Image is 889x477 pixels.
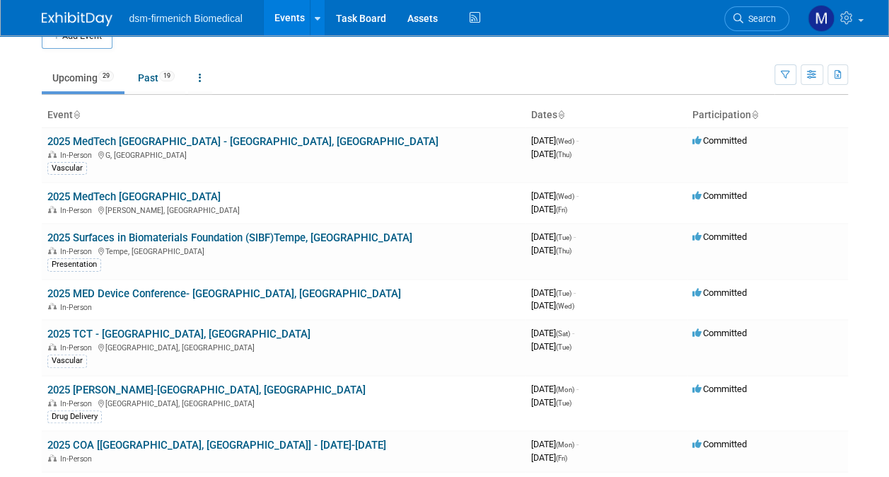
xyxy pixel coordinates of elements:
span: Committed [692,384,747,394]
span: [DATE] [531,204,567,214]
span: [DATE] [531,452,567,463]
span: In-Person [60,151,96,160]
img: Melanie Davison [808,5,835,32]
div: Vascular [47,162,87,175]
span: Committed [692,439,747,449]
span: (Wed) [556,192,574,200]
img: In-Person Event [48,399,57,406]
span: In-Person [60,399,96,408]
span: - [576,384,579,394]
a: 2025 MedTech [GEOGRAPHIC_DATA] [47,190,221,203]
span: - [576,135,579,146]
span: Committed [692,190,747,201]
a: 2025 COA [[GEOGRAPHIC_DATA], [GEOGRAPHIC_DATA]] - [DATE]-[DATE] [47,439,386,452]
span: - [576,439,579,449]
img: In-Person Event [48,151,57,158]
span: dsm-firmenich Biomedical [129,13,243,24]
span: [DATE] [531,135,579,146]
span: - [574,231,576,242]
span: In-Person [60,247,96,256]
th: Dates [525,103,687,127]
a: Sort by Participation Type [751,109,758,120]
div: [GEOGRAPHIC_DATA], [GEOGRAPHIC_DATA] [47,341,520,352]
span: [DATE] [531,397,571,408]
span: Committed [692,231,747,242]
span: In-Person [60,303,96,312]
span: [DATE] [531,439,579,449]
a: Past19 [127,64,185,91]
span: (Thu) [556,247,571,255]
span: [DATE] [531,190,579,201]
a: 2025 MED Device Conference- [GEOGRAPHIC_DATA], [GEOGRAPHIC_DATA] [47,287,401,300]
span: (Wed) [556,302,574,310]
a: 2025 TCT - [GEOGRAPHIC_DATA], [GEOGRAPHIC_DATA] [47,328,310,340]
span: (Fri) [556,454,567,462]
span: Committed [692,328,747,338]
span: - [574,287,576,298]
div: Drug Delivery [47,410,102,423]
a: 2025 [PERSON_NAME]-[GEOGRAPHIC_DATA], [GEOGRAPHIC_DATA] [47,384,366,396]
div: [PERSON_NAME], [GEOGRAPHIC_DATA] [47,204,520,215]
span: Search [743,13,776,24]
img: In-Person Event [48,454,57,461]
span: (Tue) [556,343,571,351]
span: (Thu) [556,151,571,159]
span: Committed [692,287,747,298]
div: Vascular [47,355,87,367]
img: In-Person Event [48,303,57,310]
span: [DATE] [531,384,579,394]
a: Sort by Start Date [557,109,564,120]
span: [DATE] [531,341,571,352]
span: 19 [159,71,175,81]
span: 29 [98,71,114,81]
span: (Tue) [556,399,571,407]
span: (Sat) [556,330,570,338]
span: In-Person [60,206,96,215]
div: Presentation [47,258,101,271]
span: [DATE] [531,300,574,311]
div: [GEOGRAPHIC_DATA], [GEOGRAPHIC_DATA] [47,397,520,408]
span: (Tue) [556,289,571,297]
span: - [576,190,579,201]
div: G, [GEOGRAPHIC_DATA] [47,149,520,160]
img: In-Person Event [48,206,57,213]
span: [DATE] [531,231,576,242]
span: [DATE] [531,328,574,338]
span: (Wed) [556,137,574,145]
span: [DATE] [531,245,571,255]
a: Search [724,6,789,31]
span: (Fri) [556,206,567,214]
a: 2025 Surfaces in Biomaterials Foundation (SIBF)Tempe, [GEOGRAPHIC_DATA] [47,231,412,244]
span: - [572,328,574,338]
span: In-Person [60,454,96,464]
img: In-Person Event [48,247,57,254]
span: (Mon) [556,441,574,449]
a: 2025 MedTech [GEOGRAPHIC_DATA] - [GEOGRAPHIC_DATA], [GEOGRAPHIC_DATA] [47,135,438,148]
th: Event [42,103,525,127]
th: Participation [687,103,848,127]
a: Upcoming29 [42,64,124,91]
div: Tempe, [GEOGRAPHIC_DATA] [47,245,520,256]
span: Committed [692,135,747,146]
img: ExhibitDay [42,12,112,26]
span: In-Person [60,343,96,352]
span: (Tue) [556,234,571,241]
span: [DATE] [531,149,571,159]
span: (Mon) [556,386,574,393]
span: [DATE] [531,287,576,298]
a: Sort by Event Name [73,109,80,120]
img: In-Person Event [48,343,57,350]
